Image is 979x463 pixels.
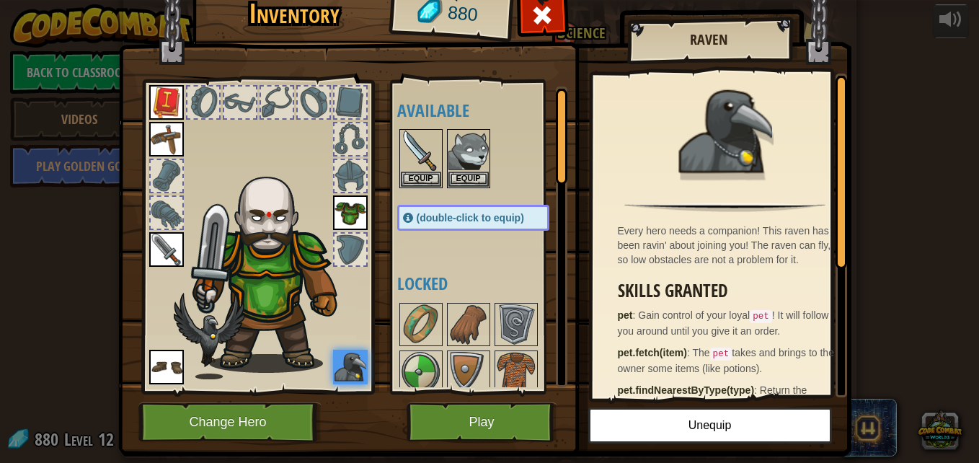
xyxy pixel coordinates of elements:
[448,131,489,171] img: portrait.png
[618,309,829,337] span: Gain control of your loyal ! It will follow you around until you give it an order.
[138,402,322,442] button: Change Hero
[588,407,832,444] button: Unequip
[401,304,441,345] img: portrait.png
[448,172,489,187] button: Equip
[618,384,755,396] strong: pet.findNearestByType(type)
[618,224,840,267] div: Every hero needs a companion! This raven has been ravin' about joining you! The raven can fly, so...
[401,131,441,171] img: portrait.png
[174,293,244,379] img: raven-paper-doll.png
[496,352,536,392] img: portrait.png
[185,163,362,373] img: goliath_hair.png
[407,402,557,442] button: Play
[750,310,772,323] code: pet
[448,304,489,345] img: portrait.png
[417,212,524,224] span: (double-click to equip)
[397,274,578,293] h4: Locked
[496,304,536,345] img: portrait.png
[448,352,489,392] img: portrait.png
[333,195,368,230] img: portrait.png
[149,85,184,120] img: portrait.png
[618,309,633,321] strong: pet
[397,101,578,120] h4: Available
[401,172,441,187] button: Equip
[149,232,184,267] img: portrait.png
[618,347,834,374] span: The takes and brings to the owner some items (like potions).
[642,32,777,48] h2: Raven
[633,309,639,321] span: :
[624,203,825,212] img: hr.png
[618,281,840,301] h3: Skills Granted
[754,384,760,396] span: :
[149,350,184,384] img: portrait.png
[687,347,693,358] span: :
[678,84,772,178] img: portrait.png
[618,347,687,358] strong: pet.fetch(item)
[333,350,368,384] img: portrait.png
[401,352,441,392] img: portrait.png
[149,122,184,156] img: portrait.png
[710,348,732,361] code: pet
